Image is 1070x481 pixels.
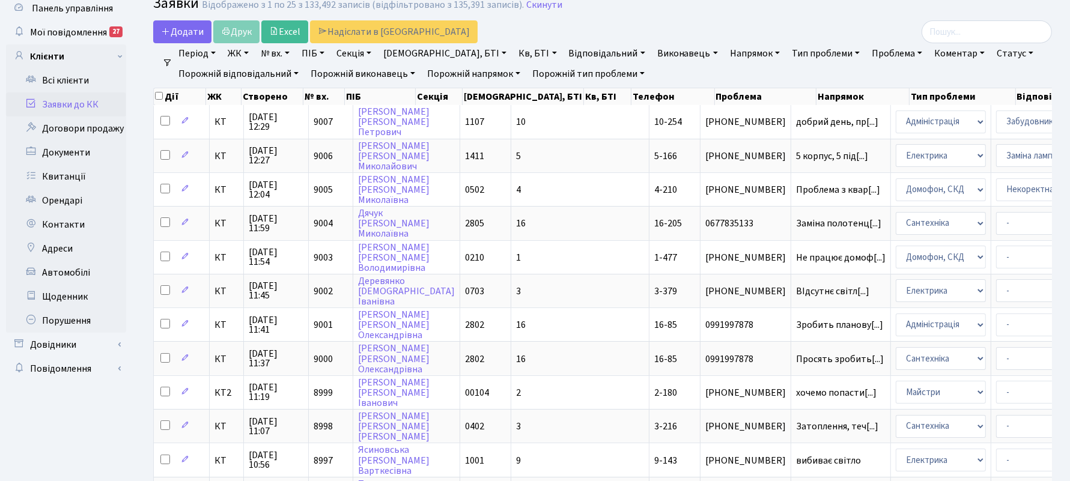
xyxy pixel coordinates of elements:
[516,352,526,366] span: 16
[796,115,878,129] span: добрий день, пр[...]
[796,386,877,399] span: хочемо попасти[...]
[214,253,239,262] span: КТ
[6,141,126,165] a: Документи
[465,420,484,433] span: 0402
[6,213,126,237] a: Контакти
[6,189,126,213] a: Орендарі
[206,88,242,105] th: ЖК
[654,251,677,264] span: 1-477
[705,354,786,364] span: 0991997878
[516,150,521,163] span: 5
[6,20,126,44] a: Мої повідомлення27
[867,43,927,64] a: Проблема
[314,285,333,298] span: 9002
[314,150,333,163] span: 9006
[303,88,345,105] th: № вх.
[6,357,126,381] a: Повідомлення
[256,43,294,64] a: № вх.
[214,456,239,465] span: КТ
[527,64,649,84] a: Порожній тип проблеми
[516,115,526,129] span: 10
[214,320,239,330] span: КТ
[796,420,878,433] span: Затоплення, теч[...]
[30,26,107,39] span: Мої повідомлення
[249,349,303,368] span: [DATE] 11:37
[314,454,333,467] span: 8997
[214,354,239,364] span: КТ
[910,88,1016,105] th: Тип проблеми
[516,318,526,331] span: 16
[378,43,511,64] a: [DEMOGRAPHIC_DATA], БТІ
[6,116,126,141] a: Договори продажу
[463,88,584,105] th: [DEMOGRAPHIC_DATA], БТІ
[654,454,677,467] span: 9-143
[358,173,430,207] a: [PERSON_NAME][PERSON_NAME]Миколаївна
[787,43,865,64] a: Тип проблеми
[358,274,455,308] a: Деревянко[DEMOGRAPHIC_DATA]Іванівна
[214,422,239,431] span: КТ
[314,251,333,264] span: 9003
[249,180,303,199] span: [DATE] 12:04
[249,112,303,132] span: [DATE] 12:29
[358,241,430,274] a: [PERSON_NAME][PERSON_NAME]Володимирівна
[705,219,786,228] span: 0677835133
[249,315,303,334] span: [DATE] 11:41
[358,139,430,173] a: [PERSON_NAME][PERSON_NAME]Миколайович
[465,251,484,264] span: 0210
[214,286,239,296] span: КТ
[358,105,430,139] a: [PERSON_NAME][PERSON_NAME]Петрович
[249,450,303,470] span: [DATE] 10:56
[796,456,886,465] span: вибиває світло
[214,185,239,195] span: КТ
[654,420,677,433] span: 3-216
[6,92,126,116] a: Заявки до КК
[314,386,333,399] span: 8999
[109,26,123,37] div: 27
[796,352,884,366] span: Просять зробить[...]
[153,20,211,43] a: Додати
[332,43,376,64] a: Секція
[314,352,333,366] span: 9000
[715,88,816,105] th: Проблема
[796,285,869,298] span: ВІдсутнє світл[...]
[249,281,303,300] span: [DATE] 11:45
[584,88,631,105] th: Кв, БТІ
[631,88,714,105] th: Телефон
[223,43,254,64] a: ЖК
[314,217,333,230] span: 9004
[358,444,430,477] a: Ясиновська[PERSON_NAME]Варткесівна
[214,219,239,228] span: КТ
[922,20,1052,43] input: Пошук...
[297,43,329,64] a: ПІБ
[6,68,126,92] a: Всі клієнти
[6,309,126,333] a: Порушення
[214,117,239,127] span: КТ
[345,88,416,105] th: ПІБ
[249,247,303,267] span: [DATE] 11:54
[796,150,868,163] span: 5 корпус, 5 під[...]
[654,217,682,230] span: 16-205
[174,64,303,84] a: Порожній відповідальний
[465,285,484,298] span: 0703
[516,285,521,298] span: 3
[516,251,521,264] span: 1
[314,183,333,196] span: 9005
[358,207,430,240] a: Дячук[PERSON_NAME]Миколаївна
[654,285,677,298] span: 3-379
[214,151,239,161] span: КТ
[705,151,786,161] span: [PHONE_NUMBER]
[465,352,484,366] span: 2802
[306,64,420,84] a: Порожній виконавець
[6,285,126,309] a: Щоденник
[992,43,1038,64] a: Статус
[314,318,333,331] span: 9001
[705,185,786,195] span: [PHONE_NUMBER]
[6,333,126,357] a: Довідники
[465,183,484,196] span: 0502
[705,286,786,296] span: [PHONE_NUMBER]
[796,318,883,331] span: Зробить планову[...]
[564,43,650,64] a: Відповідальний
[6,44,126,68] a: Клієнти
[654,183,677,196] span: 4-210
[465,454,484,467] span: 1001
